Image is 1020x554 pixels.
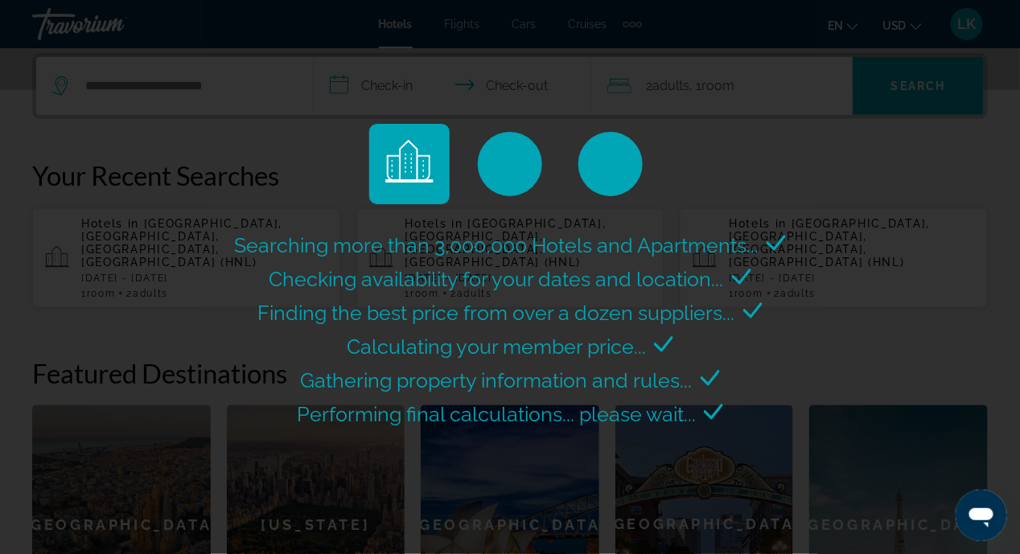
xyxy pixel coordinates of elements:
span: Calculating your member price... [347,334,646,359]
span: Searching more than 3,000,000 Hotels and Apartments... [234,233,759,257]
span: Finding the best price from over a dozen suppliers... [258,301,735,325]
span: Checking availability for your dates and location... [269,267,724,291]
iframe: Button to launch messaging window [956,490,1007,541]
span: Gathering property information and rules... [301,368,693,392]
span: Performing final calculations... please wait... [297,402,696,426]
